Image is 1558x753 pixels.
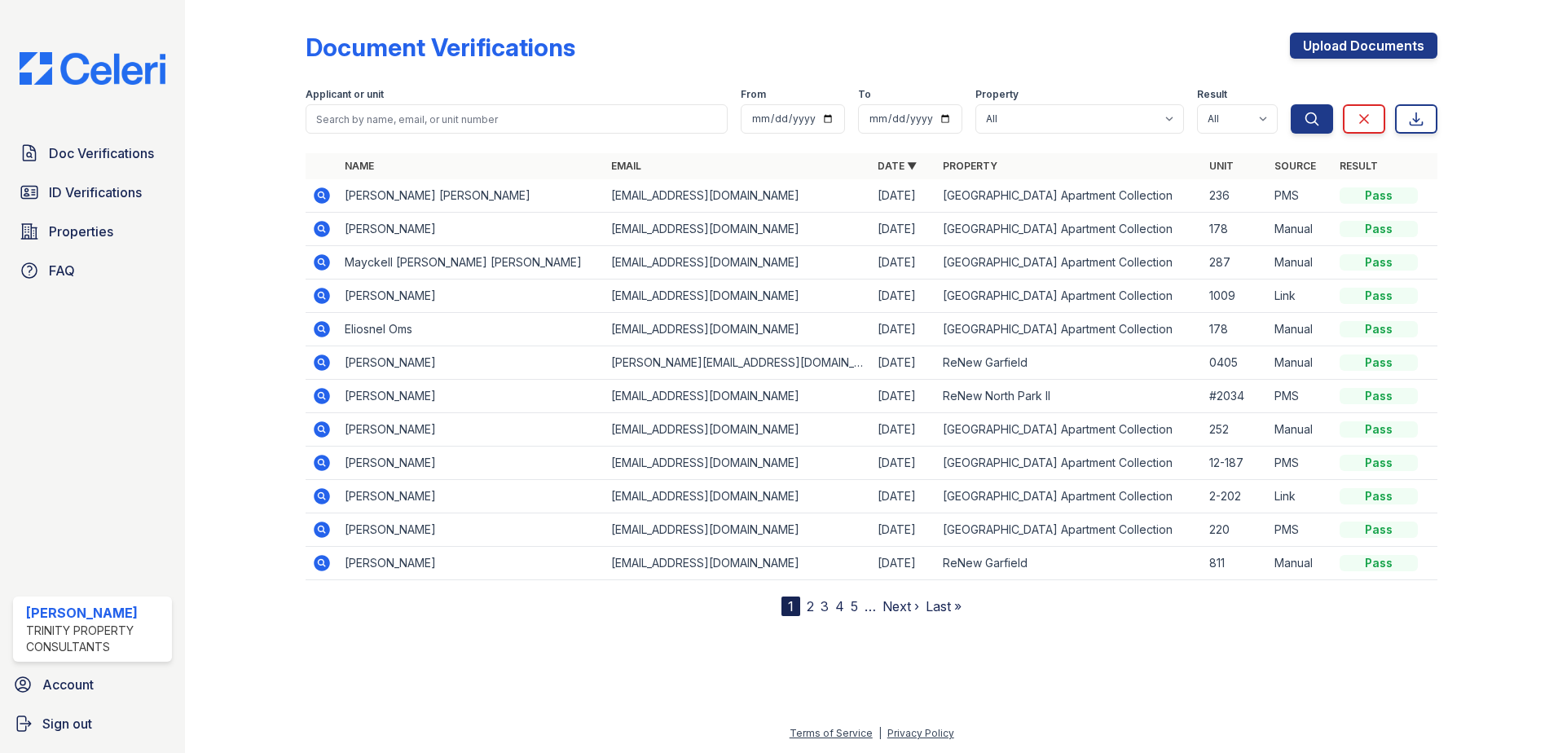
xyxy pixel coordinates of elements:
td: [PERSON_NAME] [338,480,605,513]
label: Result [1197,88,1227,101]
td: [EMAIL_ADDRESS][DOMAIN_NAME] [605,547,871,580]
a: Source [1274,160,1316,172]
td: Link [1268,280,1333,313]
div: Pass [1340,254,1418,271]
td: [DATE] [871,246,936,280]
td: [EMAIL_ADDRESS][DOMAIN_NAME] [605,179,871,213]
div: Pass [1340,221,1418,237]
td: [PERSON_NAME] [338,213,605,246]
label: Property [975,88,1019,101]
td: [EMAIL_ADDRESS][DOMAIN_NAME] [605,380,871,413]
div: Document Verifications [306,33,575,62]
td: 220 [1203,513,1268,547]
a: Unit [1209,160,1234,172]
a: Date ▼ [878,160,917,172]
a: Properties [13,215,172,248]
td: [EMAIL_ADDRESS][DOMAIN_NAME] [605,447,871,480]
td: Manual [1268,413,1333,447]
a: Doc Verifications [13,137,172,170]
td: [PERSON_NAME][EMAIL_ADDRESS][DOMAIN_NAME] [605,346,871,380]
input: Search by name, email, or unit number [306,104,728,134]
td: [EMAIL_ADDRESS][DOMAIN_NAME] [605,313,871,346]
div: Trinity Property Consultants [26,623,165,655]
td: [DATE] [871,513,936,547]
a: Next › [882,598,919,614]
div: Pass [1340,555,1418,571]
span: ID Verifications [49,183,142,202]
a: ID Verifications [13,176,172,209]
td: [GEOGRAPHIC_DATA] Apartment Collection [936,513,1203,547]
a: 2 [807,598,814,614]
a: 3 [821,598,829,614]
td: [GEOGRAPHIC_DATA] Apartment Collection [936,480,1203,513]
td: [DATE] [871,413,936,447]
td: [GEOGRAPHIC_DATA] Apartment Collection [936,413,1203,447]
td: 0405 [1203,346,1268,380]
label: Applicant or unit [306,88,384,101]
a: Sign out [7,707,178,740]
td: 178 [1203,213,1268,246]
td: Mayckell [PERSON_NAME] [PERSON_NAME] [338,246,605,280]
td: Manual [1268,313,1333,346]
span: Doc Verifications [49,143,154,163]
td: 252 [1203,413,1268,447]
label: From [741,88,766,101]
a: Terms of Service [790,727,873,739]
td: [GEOGRAPHIC_DATA] Apartment Collection [936,246,1203,280]
td: #2034 [1203,380,1268,413]
td: [EMAIL_ADDRESS][DOMAIN_NAME] [605,413,871,447]
a: FAQ [13,254,172,287]
td: Link [1268,480,1333,513]
td: [EMAIL_ADDRESS][DOMAIN_NAME] [605,513,871,547]
td: [GEOGRAPHIC_DATA] Apartment Collection [936,280,1203,313]
td: Manual [1268,547,1333,580]
td: [PERSON_NAME] [338,513,605,547]
td: [PERSON_NAME] [338,447,605,480]
td: [DATE] [871,213,936,246]
a: Account [7,668,178,701]
td: [DATE] [871,179,936,213]
div: Pass [1340,187,1418,204]
a: Upload Documents [1290,33,1437,59]
td: [EMAIL_ADDRESS][DOMAIN_NAME] [605,480,871,513]
span: FAQ [49,261,75,280]
td: [PERSON_NAME] [338,547,605,580]
td: [PERSON_NAME] [338,280,605,313]
td: [GEOGRAPHIC_DATA] Apartment Collection [936,447,1203,480]
td: 12-187 [1203,447,1268,480]
td: [PERSON_NAME] [PERSON_NAME] [338,179,605,213]
td: Manual [1268,213,1333,246]
span: … [865,597,876,616]
td: [DATE] [871,313,936,346]
td: [PERSON_NAME] [338,380,605,413]
div: | [878,727,882,739]
td: [GEOGRAPHIC_DATA] Apartment Collection [936,313,1203,346]
td: PMS [1268,513,1333,547]
td: [DATE] [871,346,936,380]
a: Last » [926,598,962,614]
div: Pass [1340,288,1418,304]
a: Property [943,160,997,172]
td: [EMAIL_ADDRESS][DOMAIN_NAME] [605,280,871,313]
td: [EMAIL_ADDRESS][DOMAIN_NAME] [605,213,871,246]
a: Name [345,160,374,172]
td: PMS [1268,179,1333,213]
td: [DATE] [871,380,936,413]
td: PMS [1268,447,1333,480]
td: [GEOGRAPHIC_DATA] Apartment Collection [936,179,1203,213]
div: Pass [1340,488,1418,504]
td: [PERSON_NAME] [338,413,605,447]
td: [DATE] [871,280,936,313]
td: [PERSON_NAME] [338,346,605,380]
a: 5 [851,598,858,614]
div: Pass [1340,388,1418,404]
td: Manual [1268,246,1333,280]
div: 1 [781,597,800,616]
img: CE_Logo_Blue-a8612792a0a2168367f1c8372b55b34899dd931a85d93a1a3d3e32e68fde9ad4.png [7,52,178,85]
td: 811 [1203,547,1268,580]
a: 4 [835,598,844,614]
a: Privacy Policy [887,727,954,739]
td: Eliosnel Oms [338,313,605,346]
td: [GEOGRAPHIC_DATA] Apartment Collection [936,213,1203,246]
